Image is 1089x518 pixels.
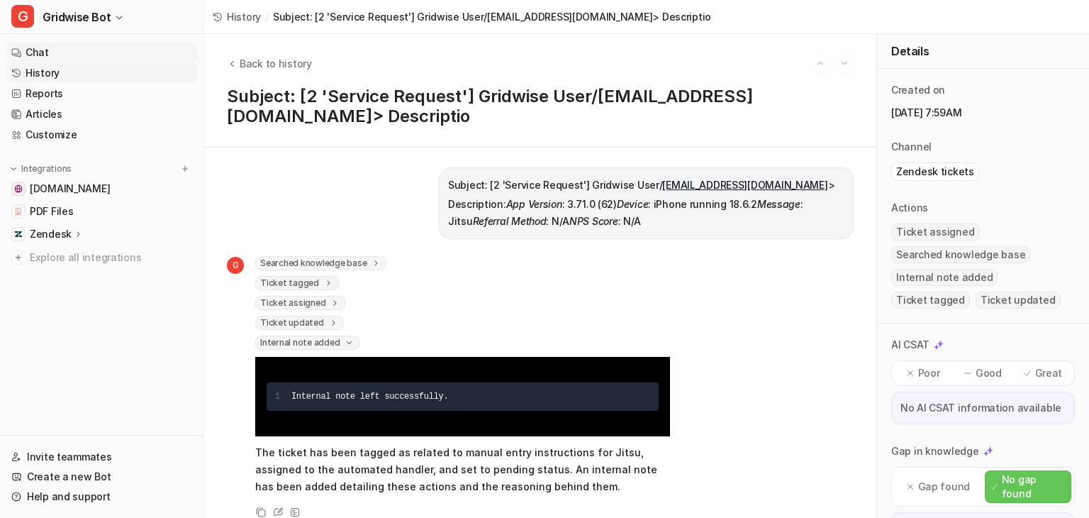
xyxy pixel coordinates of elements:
[891,140,932,154] p: Channel
[6,248,198,268] a: Explore all integrations
[896,165,974,179] p: Zendesk tickets
[255,336,359,350] span: Internal note added
[11,250,26,265] img: explore all integrations
[506,198,562,210] em: App Version
[891,444,979,458] p: Gap in knowledge
[891,292,970,309] span: Ticket tagged
[448,196,844,230] p: Description: : 3.71.0 (62) : iPhone running 18.6.2 : Jitsu : N/A : N/A
[275,388,280,405] div: 1
[877,34,1089,69] div: Details
[757,198,800,210] em: Message
[9,164,18,174] img: expand menu
[6,63,198,83] a: History
[891,224,979,241] span: Ticket assigned
[662,179,827,191] a: [EMAIL_ADDRESS][DOMAIN_NAME]
[1035,366,1063,380] p: Great
[976,366,1002,380] p: Good
[891,106,1075,120] p: [DATE] 7:59AM
[891,246,1030,263] span: Searched knowledge base
[6,467,198,487] a: Create a new Bot
[473,215,547,227] em: Referral Method
[30,204,73,219] span: PDF Files
[6,202,198,221] a: PDF FilesPDF Files
[617,198,648,210] em: Device
[815,57,825,70] img: Previous session
[891,338,929,352] p: AI CSAT
[30,246,192,269] span: Explore all integrations
[891,269,998,286] span: Internal note added
[14,230,23,238] img: Zendesk
[255,276,339,290] span: Ticket tagged
[891,83,945,97] p: Created on
[291,392,448,402] span: Internal note left successfully.
[6,84,198,104] a: Reports
[6,487,198,507] a: Help and support
[21,163,72,175] p: Integrations
[227,257,244,274] span: G
[835,54,854,72] button: Go to next session
[273,9,711,24] span: Subject: [2 'Service Request'] Gridwise User/[EMAIL_ADDRESS][DOMAIN_NAME]> Descriptio
[180,164,190,174] img: menu_add.svg
[1002,473,1065,501] p: No gap found
[918,366,940,380] p: Poor
[976,292,1061,309] span: Ticket updated
[255,444,670,495] p: The ticket has been tagged as related to manual entry instructions for Jitsu, assigned to the aut...
[255,296,345,310] span: Ticket assigned
[448,177,844,194] p: Subject: [2 'Service Request'] Gridwise User/ >
[43,7,111,27] span: Gridwise Bot
[6,447,198,467] a: Invite teammates
[255,316,344,330] span: Ticket updated
[265,9,269,24] span: /
[14,184,23,193] img: gridwise.io
[227,9,261,24] span: History
[6,162,76,176] button: Integrations
[918,480,970,494] p: Gap found
[30,182,110,196] span: [DOMAIN_NAME]
[6,43,198,62] a: Chat
[891,201,928,215] p: Actions
[811,54,830,72] button: Go to previous session
[14,207,23,216] img: PDF Files
[900,401,1066,415] p: No AI CSAT information available
[227,56,312,71] button: Back to history
[6,179,198,199] a: gridwise.io[DOMAIN_NAME]
[213,9,261,24] a: History
[30,227,72,241] p: Zendesk
[227,87,854,127] h1: Subject: [2 'Service Request'] Gridwise User/[EMAIL_ADDRESS][DOMAIN_NAME]> Descriptio
[839,57,849,70] img: Next session
[6,104,198,124] a: Articles
[569,215,618,227] em: NPS Score
[6,125,198,145] a: Customize
[240,56,312,71] span: Back to history
[255,256,386,270] span: Searched knowledge base
[11,5,34,28] span: G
